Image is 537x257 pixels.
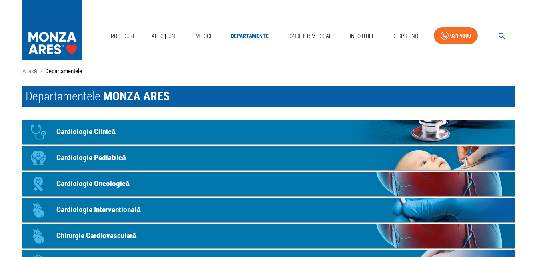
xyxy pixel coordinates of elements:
[434,27,478,44] a: 031 9300
[148,28,180,44] a: Afecțiuni
[40,67,42,76] li: ›
[283,28,335,44] a: Consilier Medical
[26,146,50,170] div: Icon
[26,224,50,248] div: Icon
[22,198,515,222] a: IconCardiologie Intervențională
[22,86,515,107] h1: Departamentele
[56,178,130,190] p: Cardiologie Oncologică
[26,172,50,196] div: Icon
[22,172,515,196] a: IconCardiologie Oncologică
[103,89,170,103] span: MONZA ARES
[26,198,50,222] div: Icon
[104,28,137,44] a: Proceduri
[56,230,137,242] p: Chirurgie Cardiovasculară
[26,120,50,144] div: Icon
[389,28,423,44] a: Despre Noi
[450,31,471,41] div: 031 9300
[56,204,141,216] p: Cardiologie Intervențională
[228,28,272,44] a: Departamente
[22,68,37,75] a: Acasă
[191,28,216,44] a: Medici
[22,67,515,76] nav: breadcrumb
[347,28,378,44] a: Info Utile
[22,146,515,170] a: IconCardiologie Pediatrică
[22,224,515,248] a: IconChirurgie Cardiovasculară
[45,67,82,76] p: Departamentele
[56,126,116,138] p: Cardiologie Clinică
[56,152,126,164] p: Cardiologie Pediatrică
[22,120,515,144] a: IconCardiologie Clinică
